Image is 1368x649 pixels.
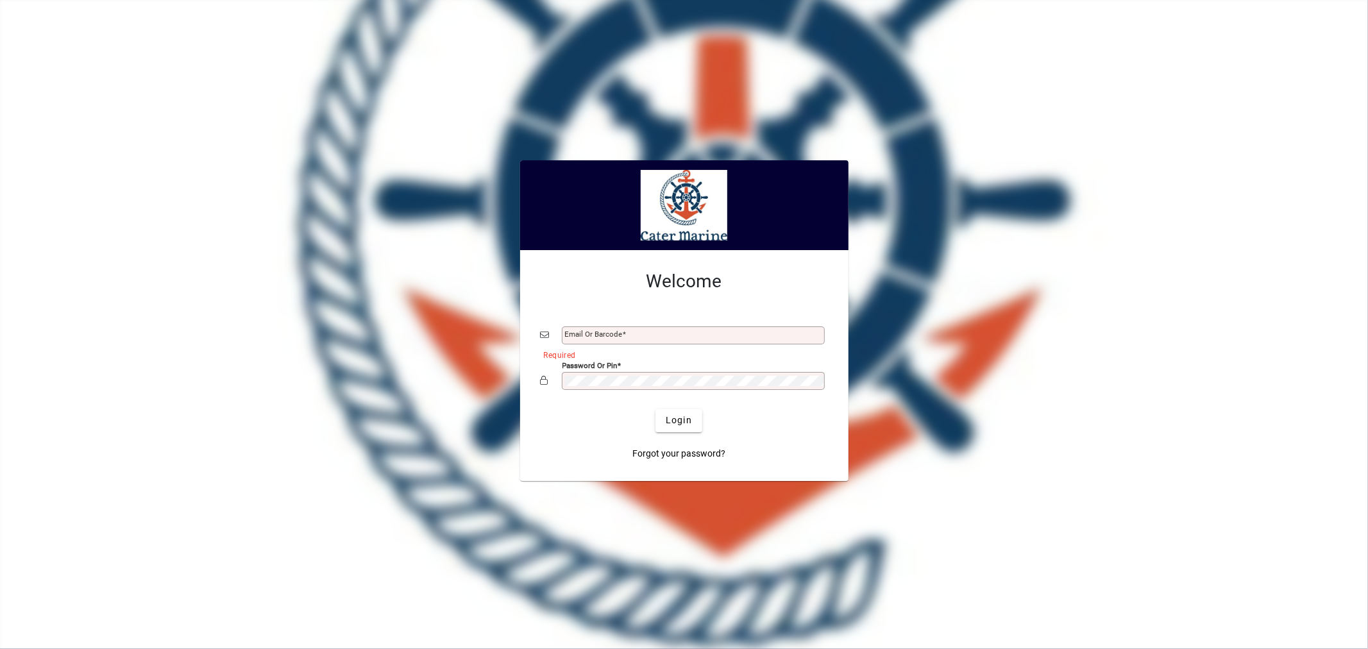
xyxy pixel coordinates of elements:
[627,442,730,466] a: Forgot your password?
[666,414,692,427] span: Login
[655,409,702,432] button: Login
[541,271,828,292] h2: Welcome
[632,447,725,460] span: Forgot your password?
[544,348,818,361] mat-error: Required
[565,330,623,339] mat-label: Email or Barcode
[562,360,618,369] mat-label: Password or Pin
